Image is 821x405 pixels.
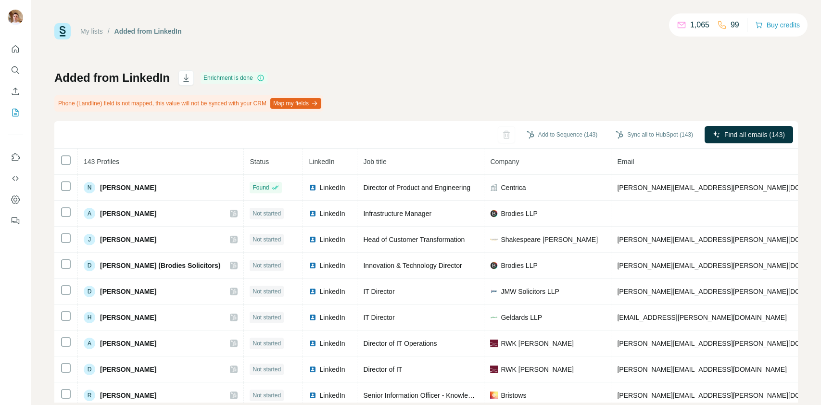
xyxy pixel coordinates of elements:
[490,210,498,217] img: company-logo
[363,314,394,321] span: IT Director
[501,313,542,322] span: Geldards LLP
[84,208,95,219] div: A
[84,182,95,193] div: N
[309,236,316,243] img: LinkedIn logo
[490,314,498,321] img: company-logo
[319,183,345,192] span: LinkedIn
[84,364,95,375] div: D
[363,288,394,295] span: IT Director
[84,286,95,297] div: D
[8,170,23,187] button: Use Surfe API
[54,70,170,86] h1: Added from LinkedIn
[617,366,786,373] span: [PERSON_NAME][EMAIL_ADDRESS][DOMAIN_NAME]
[8,10,23,25] img: Avatar
[253,365,281,374] span: Not started
[309,184,316,191] img: LinkedIn logo
[54,95,323,112] div: Phone (Landline) field is not mapped, this value will not be synced with your CRM
[100,261,220,270] span: [PERSON_NAME] (Brodies Solicitors)
[490,340,498,347] img: company-logo
[250,158,269,165] span: Status
[84,260,95,271] div: D
[755,18,800,32] button: Buy credits
[490,392,498,399] img: company-logo
[490,366,498,373] img: company-logo
[54,23,71,39] img: Surfe Logo
[100,209,156,218] span: [PERSON_NAME]
[84,234,95,245] div: J
[363,340,437,347] span: Director of IT Operations
[490,158,519,165] span: Company
[309,288,316,295] img: LinkedIn logo
[363,392,520,399] span: Senior Information Officer - Knowledge Management
[501,183,526,192] span: Centrica
[501,209,537,218] span: Brodies LLP
[270,98,321,109] button: Map my fields
[253,313,281,322] span: Not started
[100,287,156,296] span: [PERSON_NAME]
[8,83,23,100] button: Enrich CSV
[100,339,156,348] span: [PERSON_NAME]
[363,210,431,217] span: Infrastructure Manager
[363,236,465,243] span: Head of Customer Transformation
[8,212,23,229] button: Feedback
[731,19,739,31] p: 99
[617,314,786,321] span: [EMAIL_ADDRESS][PERSON_NAME][DOMAIN_NAME]
[319,391,345,400] span: LinkedIn
[724,130,785,139] span: Find all emails (143)
[363,158,386,165] span: Job title
[319,209,345,218] span: LinkedIn
[253,235,281,244] span: Not started
[501,287,559,296] span: JMW Solicitors LLP
[501,235,598,244] span: Shakespeare [PERSON_NAME]
[108,26,110,36] li: /
[363,262,462,269] span: Innovation & Technology Director
[501,365,573,374] span: RWK [PERSON_NAME]
[309,262,316,269] img: LinkedIn logo
[501,261,537,270] span: Brodies LLP
[490,288,498,295] img: company-logo
[80,27,103,35] a: My lists
[253,261,281,270] span: Not started
[253,209,281,218] span: Not started
[8,191,23,208] button: Dashboard
[705,126,793,143] button: Find all emails (143)
[319,287,345,296] span: LinkedIn
[319,365,345,374] span: LinkedIn
[8,104,23,121] button: My lists
[84,158,119,165] span: 143 Profiles
[84,390,95,401] div: R
[690,19,709,31] p: 1,065
[201,72,267,84] div: Enrichment is done
[100,391,156,400] span: [PERSON_NAME]
[490,262,498,269] img: company-logo
[253,183,269,192] span: Found
[309,340,316,347] img: LinkedIn logo
[84,312,95,323] div: H
[363,366,402,373] span: Director of IT
[319,235,345,244] span: LinkedIn
[253,339,281,348] span: Not started
[309,366,316,373] img: LinkedIn logo
[309,210,316,217] img: LinkedIn logo
[319,313,345,322] span: LinkedIn
[309,158,334,165] span: LinkedIn
[8,40,23,58] button: Quick start
[100,235,156,244] span: [PERSON_NAME]
[490,236,498,243] img: company-logo
[501,339,573,348] span: RWK [PERSON_NAME]
[609,127,700,142] button: Sync all to HubSpot (143)
[617,158,634,165] span: Email
[8,62,23,79] button: Search
[520,127,604,142] button: Add to Sequence (143)
[100,313,156,322] span: [PERSON_NAME]
[501,391,526,400] span: Bristows
[100,365,156,374] span: [PERSON_NAME]
[253,391,281,400] span: Not started
[309,392,316,399] img: LinkedIn logo
[363,184,470,191] span: Director of Product and Engineering
[319,339,345,348] span: LinkedIn
[253,287,281,296] span: Not started
[8,149,23,166] button: Use Surfe on LinkedIn
[114,26,182,36] div: Added from LinkedIn
[319,261,345,270] span: LinkedIn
